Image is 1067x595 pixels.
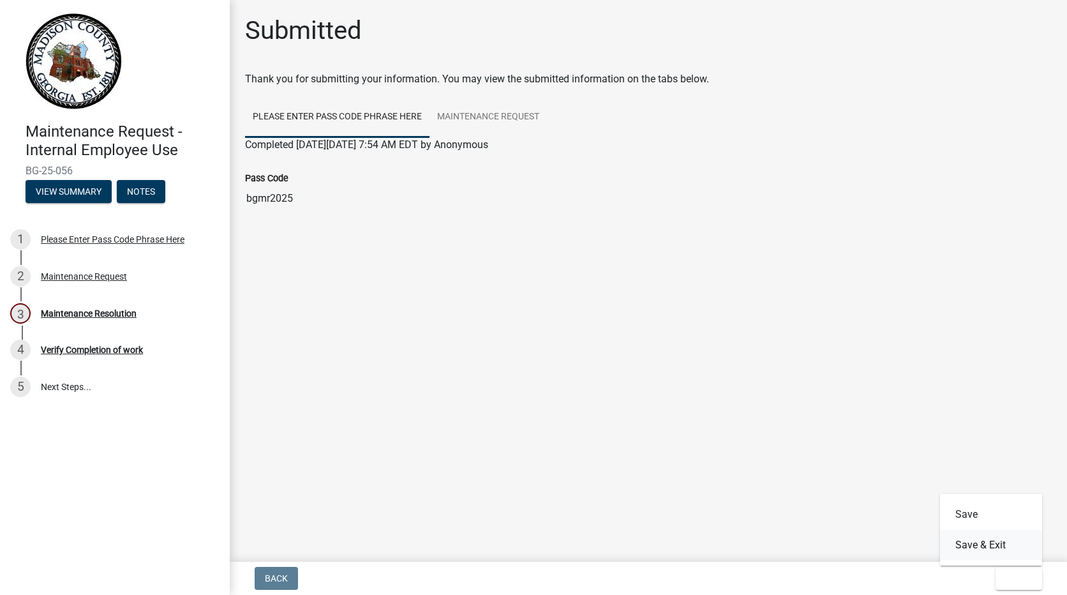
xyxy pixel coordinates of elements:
h4: Maintenance Request - Internal Employee Use [26,123,220,160]
a: Maintenance Request [429,97,547,138]
div: 4 [10,340,31,360]
h1: Submitted [245,15,362,46]
button: Save & Exit [940,530,1042,561]
span: Exit [1006,573,1024,584]
button: Back [255,567,298,590]
div: Maintenance Request [41,272,127,281]
div: Thank you for submitting your information. You may view the submitted information on the tabs below. [245,72,1052,87]
div: Please Enter Pass Code Phrase Here [41,235,184,244]
div: 1 [10,229,31,250]
label: Pass Code [245,174,288,183]
span: BG-25-056 [26,165,204,177]
span: Back [265,573,288,584]
a: Please Enter Pass Code Phrase Here [245,97,429,138]
wm-modal-confirm: Summary [26,187,112,197]
wm-modal-confirm: Notes [117,187,165,197]
div: 2 [10,266,31,287]
div: Maintenance Resolution [41,309,137,318]
span: Completed [DATE][DATE] 7:54 AM EDT by Anonymous [245,139,488,151]
button: Save [940,499,1042,530]
div: 5 [10,377,31,397]
div: Verify Completion of work [41,345,143,354]
img: Madison County, Georgia [26,13,122,109]
div: 3 [10,303,31,324]
div: Exit [940,494,1042,566]
button: Exit [996,567,1042,590]
button: View Summary [26,180,112,203]
button: Notes [117,180,165,203]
